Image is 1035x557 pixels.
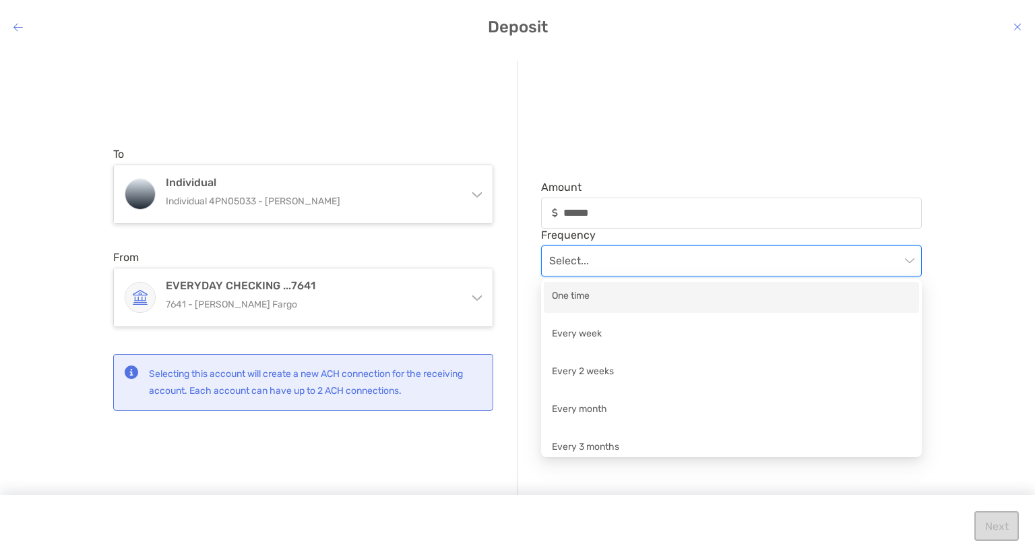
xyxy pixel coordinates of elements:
[552,402,911,419] div: Every month
[113,148,124,160] label: To
[552,289,911,305] div: One time
[563,207,921,218] input: Amountinput icon
[552,440,911,457] div: Every 3 months
[552,326,911,343] div: Every week
[541,181,922,194] span: Amount
[125,179,155,209] img: Individual
[552,364,911,381] div: Every 2 weeks
[544,320,919,351] div: Every week
[166,176,457,189] h4: Individual
[125,283,155,312] img: EVERYDAY CHECKING ...7641
[149,365,482,399] p: Selecting this account will create a new ACH connection for the receiving account. Each account c...
[544,282,919,313] div: One time
[541,229,922,241] span: Frequency
[113,251,139,264] label: From
[544,433,919,464] div: Every 3 months
[544,395,919,426] div: Every month
[552,208,558,218] img: input icon
[544,357,919,388] div: Every 2 weeks
[125,365,138,379] img: status icon
[166,193,457,210] p: Individual 4PN05033 - [PERSON_NAME]
[166,296,457,313] p: 7641 - [PERSON_NAME] Fargo
[166,279,457,292] h4: EVERYDAY CHECKING ...7641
